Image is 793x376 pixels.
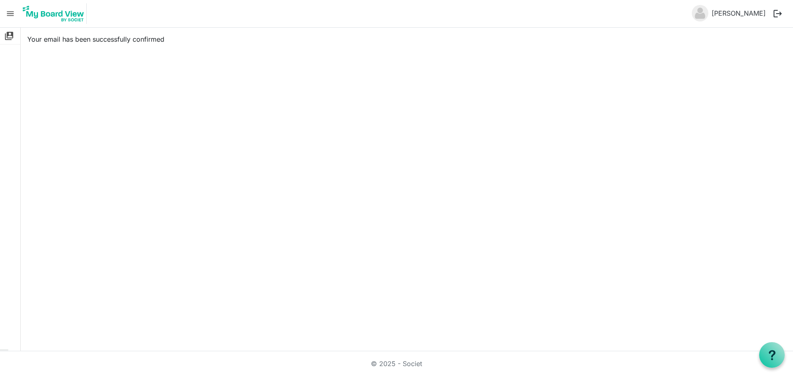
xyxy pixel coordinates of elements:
[20,3,90,24] a: My Board View Logo
[769,5,786,22] button: logout
[2,6,18,21] span: menu
[692,5,708,21] img: no-profile-picture.svg
[27,34,786,44] p: Your email has been successfully confirmed
[371,359,422,368] a: © 2025 - Societ
[708,5,769,21] a: [PERSON_NAME]
[4,28,14,44] span: switch_account
[20,3,87,24] img: My Board View Logo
